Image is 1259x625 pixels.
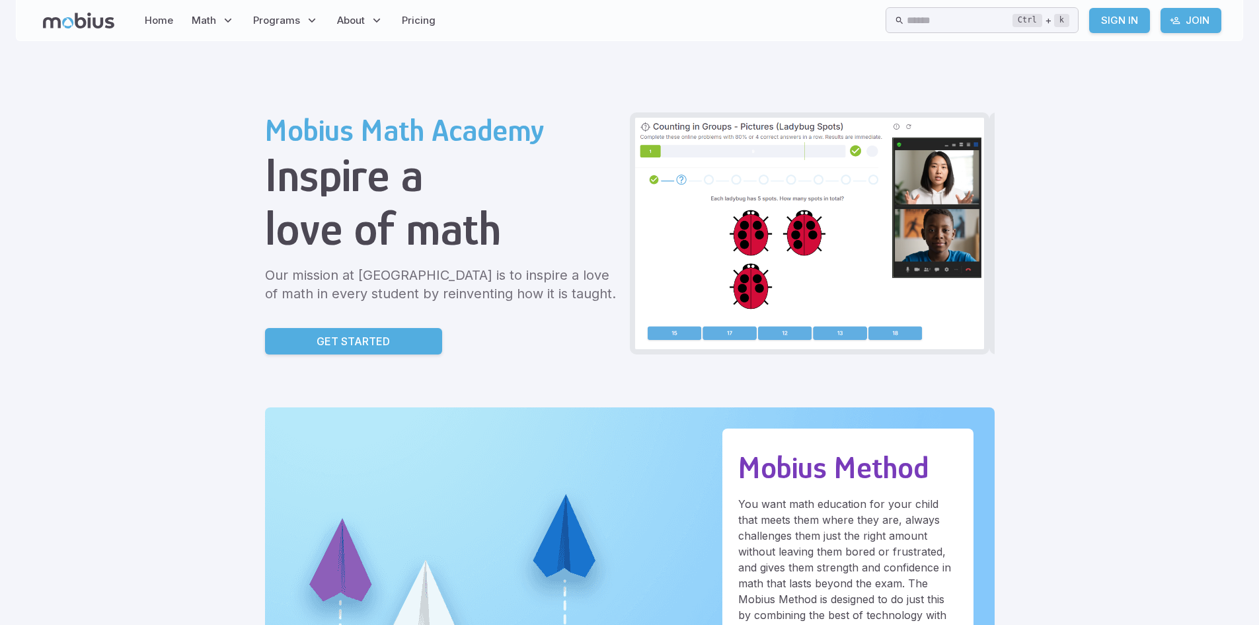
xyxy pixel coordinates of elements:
a: Join [1161,8,1221,33]
img: Grade 2 Class [635,118,984,349]
h1: Inspire a [265,148,619,202]
a: Home [141,5,177,36]
span: Programs [253,13,300,28]
h2: Mobius Math Academy [265,112,619,148]
p: Our mission at [GEOGRAPHIC_DATA] is to inspire a love of math in every student by reinventing how... [265,266,619,303]
div: + [1012,13,1069,28]
kbd: k [1054,14,1069,27]
h1: love of math [265,202,619,255]
h2: Mobius Method [738,450,958,485]
span: Math [192,13,216,28]
a: Get Started [265,328,442,354]
a: Pricing [398,5,439,36]
kbd: Ctrl [1012,14,1042,27]
p: Get Started [317,333,390,349]
a: Sign In [1089,8,1150,33]
span: About [337,13,365,28]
